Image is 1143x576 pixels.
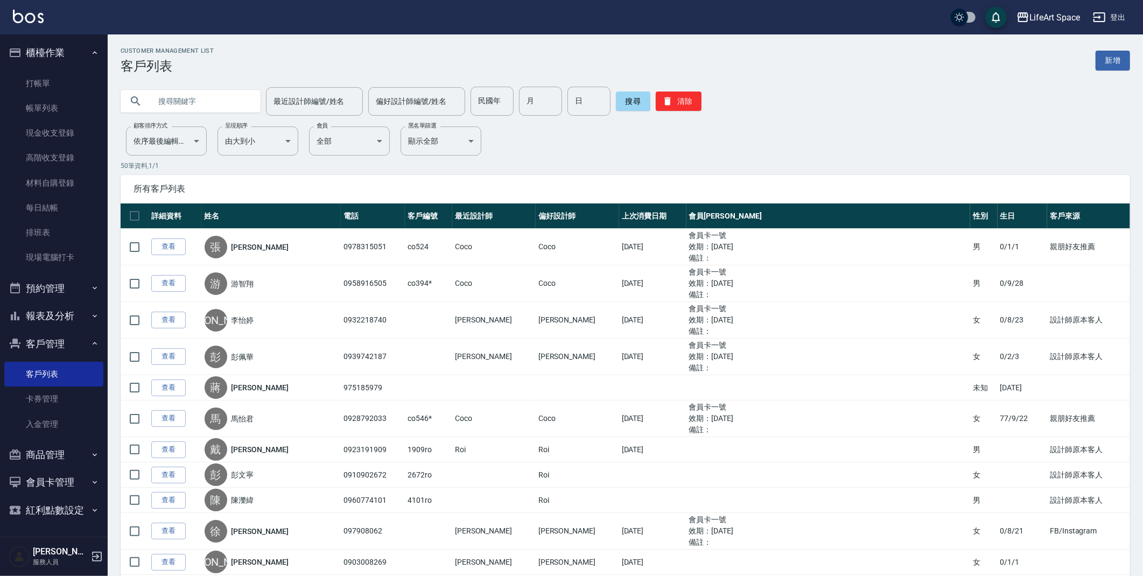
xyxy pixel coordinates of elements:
[205,463,227,486] div: 彭
[4,441,103,469] button: 商品管理
[656,92,702,111] button: 清除
[4,412,103,437] a: 入金管理
[9,546,30,567] img: Person
[970,462,997,488] td: 女
[13,10,44,23] img: Logo
[151,238,186,255] a: 查看
[1047,437,1130,462] td: 設計師原本客人
[341,513,405,550] td: 097908062
[232,557,289,567] a: [PERSON_NAME]
[689,266,968,278] ul: 會員卡一號
[232,469,254,480] a: 彭文寧
[205,272,227,295] div: 游
[536,265,619,302] td: Coco
[536,550,619,575] td: [PERSON_NAME]
[341,401,405,437] td: 0928792033
[232,352,254,362] a: 彭佩華
[405,401,452,437] td: co546*
[205,376,227,399] div: 蔣
[405,265,452,302] td: co394*
[689,362,968,374] ul: 備註：
[686,203,971,229] th: 會員[PERSON_NAME]
[998,302,1048,339] td: 0/8/23
[151,492,186,509] a: 查看
[619,302,686,339] td: [DATE]
[536,339,619,375] td: [PERSON_NAME]
[970,488,997,513] td: 男
[4,362,103,387] a: 客戶列表
[452,265,536,302] td: Coco
[689,241,968,252] ul: 效期： [DATE]
[4,39,103,67] button: 櫃檯作業
[998,229,1048,265] td: 0/1/1
[121,47,214,54] h2: Customer Management List
[205,489,227,511] div: 陳
[998,401,1048,437] td: 77/9/22
[4,195,103,220] a: 每日結帳
[619,550,686,575] td: [DATE]
[205,408,227,430] div: 馬
[689,537,968,548] ul: 備註：
[970,203,997,229] th: 性別
[452,302,536,339] td: [PERSON_NAME]
[1089,8,1130,27] button: 登出
[4,171,103,195] a: 材料自購登錄
[4,496,103,524] button: 紅利點數設定
[970,513,997,550] td: 女
[452,203,536,229] th: 最近設計師
[619,437,686,462] td: [DATE]
[998,203,1048,229] th: 生日
[998,513,1048,550] td: 0/8/21
[401,127,481,156] div: 顯示全部
[970,339,997,375] td: 女
[4,468,103,496] button: 會員卡管理
[232,413,254,424] a: 馬怡君
[232,382,289,393] a: [PERSON_NAME]
[998,550,1048,575] td: 0/1/1
[4,275,103,303] button: 預約管理
[619,513,686,550] td: [DATE]
[452,513,536,550] td: [PERSON_NAME]
[134,122,167,130] label: 顧客排序方式
[232,495,254,505] a: 陳濼緯
[4,96,103,121] a: 帳單列表
[536,229,619,265] td: Coco
[619,203,686,229] th: 上次消費日期
[4,387,103,411] a: 卡券管理
[689,340,968,351] ul: 會員卡一號
[970,265,997,302] td: 男
[689,230,968,241] ul: 會員卡一號
[452,339,536,375] td: [PERSON_NAME]
[452,401,536,437] td: Coco
[202,203,341,229] th: 姓名
[341,302,405,339] td: 0932218740
[536,302,619,339] td: [PERSON_NAME]
[689,326,968,337] ul: 備註：
[1029,11,1080,24] div: LifeArt Space
[1096,51,1130,71] a: 新增
[1047,488,1130,513] td: 設計師原本客人
[309,127,390,156] div: 全部
[205,236,227,258] div: 張
[341,488,405,513] td: 0960774101
[970,229,997,265] td: 男
[33,557,88,567] p: 服務人員
[341,462,405,488] td: 0910902672
[1047,462,1130,488] td: 設計師原本客人
[689,424,968,435] ul: 備註：
[452,229,536,265] td: Coco
[536,462,619,488] td: Roi
[225,122,248,130] label: 呈現順序
[317,122,328,130] label: 會員
[341,203,405,229] th: 電話
[4,245,103,270] a: 現場電腦打卡
[1047,401,1130,437] td: 親朋好友推薦
[151,275,186,292] a: 查看
[4,71,103,96] a: 打帳單
[619,401,686,437] td: [DATE]
[218,127,298,156] div: 由大到小
[1047,203,1130,229] th: 客戶來源
[689,289,968,300] ul: 備註：
[619,265,686,302] td: [DATE]
[998,375,1048,401] td: [DATE]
